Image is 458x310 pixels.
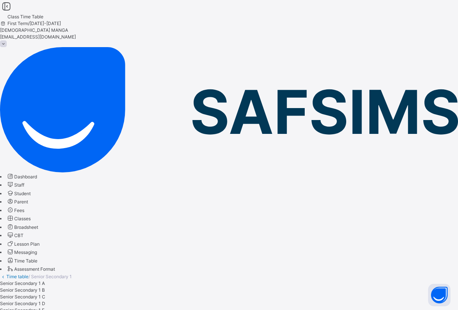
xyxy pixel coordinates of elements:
[6,174,37,179] a: Dashboard
[6,274,28,279] a: Time table
[7,14,43,19] span: Class Time Table
[6,191,31,196] a: Student
[28,274,72,279] span: / Senior Secondary 1
[14,233,24,238] span: CBT
[6,258,37,264] a: Time Table
[14,241,40,247] span: Lesson Plan
[14,266,55,272] span: Assessment Format
[14,182,24,188] span: Staff
[14,199,28,205] span: Parent
[6,249,37,255] a: Messaging
[14,258,37,264] span: Time Table
[6,266,55,272] a: Assessment Format
[14,249,37,255] span: Messaging
[14,174,37,179] span: Dashboard
[6,224,38,230] a: Broadsheet
[14,224,38,230] span: Broadsheet
[6,233,24,238] a: CBT
[428,284,451,306] button: Open asap
[14,208,24,213] span: Fees
[6,216,31,221] a: Classes
[6,208,24,213] a: Fees
[6,241,40,247] a: Lesson Plan
[6,199,28,205] a: Parent
[14,216,31,221] span: Classes
[6,182,24,188] a: Staff
[14,191,31,196] span: Student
